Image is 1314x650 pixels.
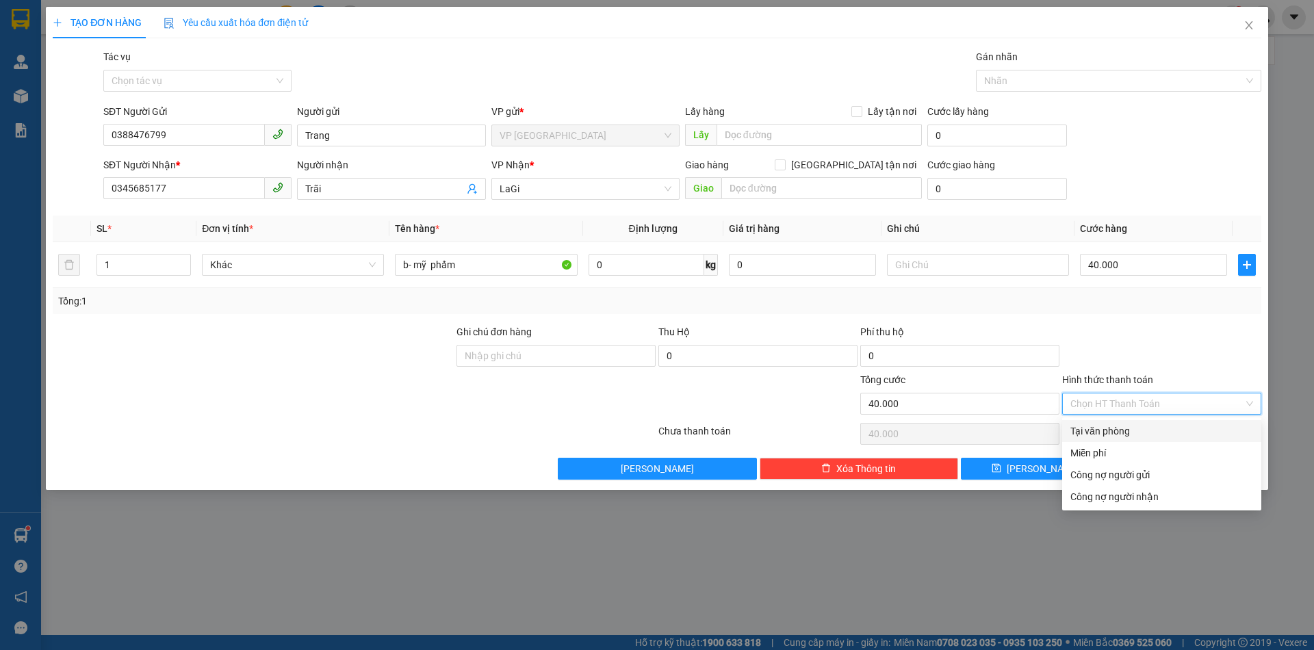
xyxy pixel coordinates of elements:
div: Công nợ người nhận [1070,489,1253,504]
div: Tổng: 1 [58,294,507,309]
img: qr-code [77,41,122,86]
span: [PERSON_NAME] [621,461,694,476]
span: VP Thủ Đức [500,125,671,146]
span: 33 Bác Ái, P Phước Hội, TX Lagi [5,48,64,87]
div: Công nợ người gửi [1070,467,1253,482]
div: VP gửi [491,104,680,119]
button: plus [1238,254,1256,276]
span: plus [53,18,62,27]
span: Giao hàng [685,159,729,170]
input: 0 [729,254,876,276]
button: delete [58,254,80,276]
div: Người gửi [297,104,485,119]
div: Chưa thanh toán [657,424,859,447]
span: phone [272,129,283,140]
span: user-add [467,183,478,194]
span: plus [1239,259,1255,270]
span: phone [272,182,283,193]
input: Ghi chú đơn hàng [456,345,656,367]
img: icon [164,18,175,29]
div: Phí thu hộ [860,324,1059,345]
span: SL [96,223,107,234]
input: Dọc đường [717,124,922,146]
label: Gán nhãn [976,51,1018,62]
span: VP Nhận [491,159,530,170]
span: C9PRSH7Z [106,24,170,39]
span: close [1244,20,1254,31]
span: 0968278298 [5,89,67,102]
input: VD: Bàn, Ghế [395,254,577,276]
label: Tác vụ [103,51,131,62]
span: save [992,463,1001,474]
button: deleteXóa Thông tin [760,458,959,480]
button: [PERSON_NAME] [558,458,757,480]
span: Lấy [685,124,717,146]
strong: Nhà xe Mỹ Loan [5,5,68,44]
span: Lấy tận nơi [862,104,922,119]
label: Cước giao hàng [927,159,995,170]
span: LaGi [500,179,671,199]
span: Yêu cầu xuất hóa đơn điện tử [164,17,308,28]
label: Cước lấy hàng [927,106,989,117]
span: TẠO ĐƠN HÀNG [53,17,142,28]
span: [PERSON_NAME] [1007,461,1080,476]
span: Thu Hộ [658,326,690,337]
span: Tên hàng [395,223,439,234]
div: Cước gửi hàng sẽ được ghi vào công nợ của người gửi [1062,464,1261,486]
div: Tại văn phòng [1070,424,1253,439]
div: Người nhận [297,157,485,172]
span: Tổng cước [860,374,905,385]
span: Khác [210,255,376,275]
input: Ghi Chú [887,254,1069,276]
div: Cước gửi hàng sẽ được ghi vào công nợ của người nhận [1062,486,1261,508]
span: Xóa Thông tin [836,461,896,476]
input: Cước giao hàng [927,178,1067,200]
input: Cước lấy hàng [927,125,1067,146]
span: Giá trị hàng [729,223,780,234]
span: [GEOGRAPHIC_DATA] tận nơi [786,157,922,172]
div: SĐT Người Gửi [103,104,292,119]
span: Đơn vị tính [202,223,253,234]
span: Cước hàng [1080,223,1127,234]
span: Lấy hàng [685,106,725,117]
span: kg [704,254,718,276]
div: SĐT Người Nhận [103,157,292,172]
button: save[PERSON_NAME] [961,458,1109,480]
button: Close [1230,7,1268,45]
input: Dọc đường [721,177,922,199]
th: Ghi chú [881,216,1074,242]
label: Hình thức thanh toán [1062,374,1153,385]
label: Ghi chú đơn hàng [456,326,532,337]
span: delete [821,463,831,474]
span: Giao [685,177,721,199]
div: Miễn phí [1070,445,1253,460]
span: Định lượng [629,223,678,234]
